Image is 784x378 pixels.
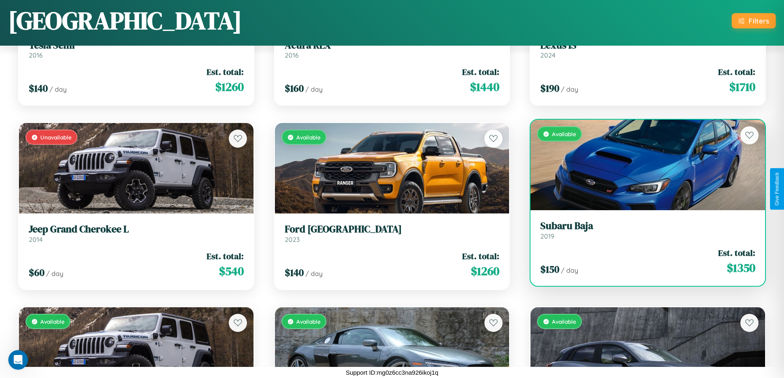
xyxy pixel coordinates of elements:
span: 2014 [29,235,43,243]
h3: Subaru Baja [540,220,755,232]
span: $ 140 [285,266,304,279]
span: $ 60 [29,266,44,279]
p: Support ID: mg0z6cc3na926ikoj1q [346,367,438,378]
span: / day [561,85,578,93]
span: $ 1350 [727,260,755,276]
span: Available [296,318,321,325]
a: Lexus IS2024 [540,39,755,60]
span: Est. total: [462,250,499,262]
button: Filters [732,13,776,28]
span: Est. total: [718,247,755,259]
span: Est. total: [462,66,499,78]
div: Filters [749,16,769,25]
span: Available [552,130,576,137]
span: 2016 [29,51,43,59]
a: Jeep Grand Cherokee L2014 [29,223,244,243]
span: / day [49,85,67,93]
span: / day [46,269,63,278]
span: Est. total: [207,66,244,78]
span: $ 1710 [729,79,755,95]
a: Ford [GEOGRAPHIC_DATA]2023 [285,223,500,243]
h1: [GEOGRAPHIC_DATA] [8,4,242,37]
span: / day [305,85,323,93]
span: / day [561,266,578,274]
h3: Jeep Grand Cherokee L [29,223,244,235]
span: Available [552,318,576,325]
span: Est. total: [718,66,755,78]
span: $ 140 [29,81,48,95]
span: 2024 [540,51,556,59]
div: Give Feedback [774,172,780,206]
span: Available [40,318,65,325]
span: 2016 [285,51,299,59]
iframe: Intercom live chat [8,350,28,370]
span: Available [296,134,321,141]
span: $ 190 [540,81,559,95]
span: 2019 [540,232,554,240]
span: Est. total: [207,250,244,262]
a: Acura RLX2016 [285,39,500,60]
span: $ 1260 [215,79,244,95]
h3: Tesla Semi [29,39,244,51]
h3: Lexus IS [540,39,755,51]
span: $ 540 [219,263,244,279]
span: $ 160 [285,81,304,95]
h3: Acura RLX [285,39,500,51]
span: $ 1440 [470,79,499,95]
span: $ 150 [540,262,559,276]
h3: Ford [GEOGRAPHIC_DATA] [285,223,500,235]
span: / day [305,269,323,278]
span: $ 1260 [471,263,499,279]
span: Unavailable [40,134,72,141]
a: Subaru Baja2019 [540,220,755,240]
a: Tesla Semi2016 [29,39,244,60]
span: 2023 [285,235,300,243]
